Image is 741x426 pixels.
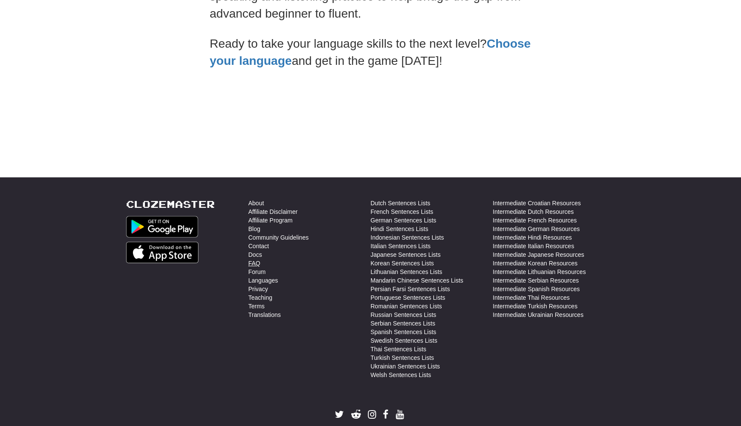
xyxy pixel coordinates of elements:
a: Intermediate Dutch Resources [493,207,574,216]
a: Lithuanian Sentences Lists [370,268,442,276]
a: Russian Sentences Lists [370,310,436,319]
a: Japanese Sentences Lists [370,250,440,259]
a: Community Guidelines [248,233,309,242]
a: Docs [248,250,262,259]
a: French Sentences Lists [370,207,433,216]
a: Turkish Sentences Lists [370,353,434,362]
img: Get it on App Store [126,242,199,263]
a: Korean Sentences Lists [370,259,434,268]
a: Intermediate Hindi Resources [493,233,572,242]
a: Swedish Sentences Lists [370,336,437,345]
a: Affiliate Disclaimer [248,207,298,216]
a: Intermediate Italian Resources [493,242,574,250]
a: Intermediate Japanese Resources [493,250,584,259]
a: Intermediate Croatian Resources [493,199,581,207]
a: Spanish Sentences Lists [370,328,436,336]
a: About [248,199,264,207]
a: Intermediate Spanish Resources [493,285,580,293]
a: Dutch Sentences Lists [370,199,430,207]
a: Affiliate Program [248,216,292,225]
a: Privacy [248,285,268,293]
a: Serbian Sentences Lists [370,319,435,328]
a: Italian Sentences Lists [370,242,431,250]
a: Forum [248,268,265,276]
a: Hindi Sentences Lists [370,225,428,233]
a: Indonesian Sentences Lists [370,233,444,242]
p: Ready to take your language skills to the next level? and get in the game [DATE]! [210,35,531,70]
a: Blog [248,225,260,233]
a: Portuguese Sentences Lists [370,293,445,302]
a: Clozemaster [126,199,215,210]
a: FAQ [248,259,260,268]
a: Intermediate Ukrainian Resources [493,310,584,319]
a: Romanian Sentences Lists [370,302,442,310]
a: Intermediate Lithuanian Resources [493,268,586,276]
a: Ukrainian Sentences Lists [370,362,440,371]
a: Thai Sentences Lists [370,345,426,353]
a: Teaching [248,293,272,302]
a: Terms [248,302,265,310]
a: Intermediate French Resources [493,216,577,225]
a: Welsh Sentences Lists [370,371,431,379]
img: Get it on Google Play [126,216,198,237]
a: Intermediate Serbian Resources [493,276,579,285]
a: Intermediate Thai Resources [493,293,570,302]
a: Translations [248,310,281,319]
a: Languages [248,276,278,285]
a: Persian Farsi Sentences Lists [370,285,450,293]
a: Intermediate Korean Resources [493,259,578,268]
a: German Sentences Lists [370,216,436,225]
a: Mandarin Chinese Sentences Lists [370,276,463,285]
a: Intermediate German Resources [493,225,580,233]
a: Intermediate Turkish Resources [493,302,578,310]
a: Choose your language [210,37,531,67]
a: Contact [248,242,269,250]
